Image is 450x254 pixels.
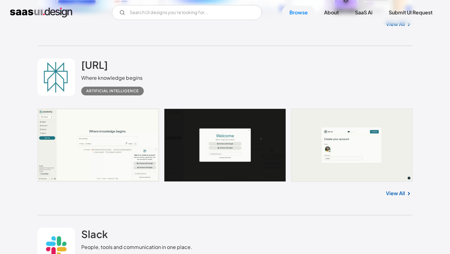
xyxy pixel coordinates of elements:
[347,6,380,19] a: SaaS Ai
[386,190,405,197] a: View All
[81,74,149,82] div: Where knowledge begins
[81,58,108,74] a: [URL]
[81,228,108,240] h2: Slack
[112,5,262,20] form: Email Form
[10,8,72,18] a: home
[317,6,346,19] a: About
[81,243,192,251] div: People, tools and communication in one place.
[81,228,108,243] a: Slack
[81,58,108,71] h2: [URL]
[381,6,440,19] a: Submit UI Request
[112,5,262,20] input: Search UI designs you're looking for...
[282,6,315,19] a: Browse
[86,87,139,95] div: Artificial Intelligence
